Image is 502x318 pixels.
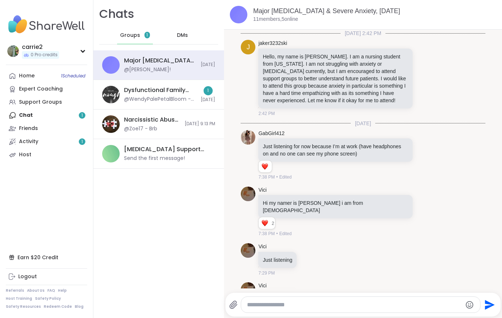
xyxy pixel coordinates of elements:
[124,96,196,103] div: @WendyPalePetalBloom - Hey everyone! Make sure to bring a notebook and pen [DATE] - we're diving ...
[75,304,84,309] a: Blog
[201,62,215,68] span: [DATE]
[124,155,185,162] div: Send the first message!
[6,148,87,161] a: Host
[102,115,120,133] img: Narcissistic Abuse Support Group (90min), Oct 08
[102,86,120,103] img: Dysfunctional Family Detox, Oct 10
[6,251,87,264] div: Earn $20 Credit
[258,110,275,117] span: 2:42 PM
[259,217,271,229] div: Reaction list
[6,296,32,301] a: Host Training
[6,304,41,309] a: Safety Resources
[31,52,58,58] span: 0 Pro credits
[18,273,37,280] div: Logout
[279,230,291,237] span: Edited
[272,220,275,227] span: 2
[247,301,462,309] textarea: Type your message
[19,85,63,93] div: Expert Coaching
[61,73,85,79] span: 1 Scheduled
[19,125,38,132] div: Friends
[263,53,408,104] p: Hello, my name is [PERSON_NAME]. I am a nursing student from [US_STATE]. I am not struggling with...
[6,69,87,83] a: Home1Scheduled
[19,151,31,158] div: Host
[124,125,157,133] div: @Zoe17 - Brb
[253,7,400,15] a: Major [MEDICAL_DATA] & Severe Anxiety, [DATE]
[258,187,266,194] a: Vici
[465,300,474,309] button: Emoji picker
[201,97,215,103] span: [DATE]
[241,187,255,201] img: https://sharewell-space-live.sfo3.digitaloceanspaces.com/user-generated/9f3a56fe-d162-402e-87a9-e...
[19,72,35,80] div: Home
[58,288,67,293] a: Help
[146,32,148,38] span: 1
[99,6,134,22] h1: Chats
[44,304,72,309] a: Redeem Code
[258,174,275,180] span: 7:38 PM
[81,139,83,145] span: 1
[258,243,266,250] a: Vici
[241,243,255,258] img: https://sharewell-space-live.sfo3.digitaloceanspaces.com/user-generated/9f3a56fe-d162-402e-87a9-e...
[35,296,61,301] a: Safety Policy
[258,270,275,276] span: 7:29 PM
[263,199,408,214] p: Hi my namer is [PERSON_NAME] i am from [DEMOGRAPHIC_DATA]
[19,99,62,106] div: Support Groups
[47,288,55,293] a: FAQ
[27,288,45,293] a: About Us
[261,164,269,169] button: Reactions: love
[124,66,171,73] div: @[PERSON_NAME]!
[102,145,120,162] img: Depression Support Group, Oct 07
[6,135,87,148] a: Activity1
[124,86,196,94] div: Dysfunctional Family Detox, [DATE]
[258,230,275,237] span: 7:38 PM
[22,43,59,51] div: carrie2
[120,32,140,39] span: Groups
[253,16,298,23] p: 11 members, 5 online
[279,174,291,180] span: Edited
[247,42,250,52] span: j
[177,32,188,39] span: DMs
[19,138,38,145] div: Activity
[6,96,87,109] a: Support Groups
[258,40,287,47] a: jaker3232ski
[263,143,408,157] p: Just listening for now because I’m at work (have headphones on and no one can see my phone screen)
[6,270,87,283] a: Logout
[185,121,215,127] span: [DATE] 9:13 PM
[124,145,211,153] div: [MEDICAL_DATA] Support Group, [DATE]
[263,256,292,264] p: Just listening
[276,230,278,237] span: •
[124,57,196,65] div: Major [MEDICAL_DATA] & Severe Anxiety, [DATE]
[261,220,269,226] button: Reactions: love
[124,116,180,124] div: Narcissistic Abuse Support Group (90min), [DATE]
[6,122,87,135] a: Friends
[230,6,247,23] img: Major Depression & Severe Anxiety, Oct 09
[259,161,271,172] div: Reaction list
[241,130,255,145] img: https://sharewell-space-live.sfo3.digitaloceanspaces.com/user-generated/040eba4d-661a-4ddb-ade4-1...
[258,130,285,137] a: GabGirl412
[276,174,278,180] span: •
[241,282,255,297] img: https://sharewell-space-live.sfo3.digitaloceanspaces.com/user-generated/9f3a56fe-d162-402e-87a9-e...
[351,120,375,127] span: [DATE]
[204,86,213,95] div: 1
[7,45,19,57] img: carrie2
[6,83,87,96] a: Expert Coaching
[6,288,24,293] a: Referrals
[102,56,120,74] img: Major Depression & Severe Anxiety, Oct 09
[258,282,266,290] a: Vici
[480,296,497,313] button: Send
[340,30,386,37] span: [DATE] 2:42 PM
[6,12,87,37] img: ShareWell Nav Logo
